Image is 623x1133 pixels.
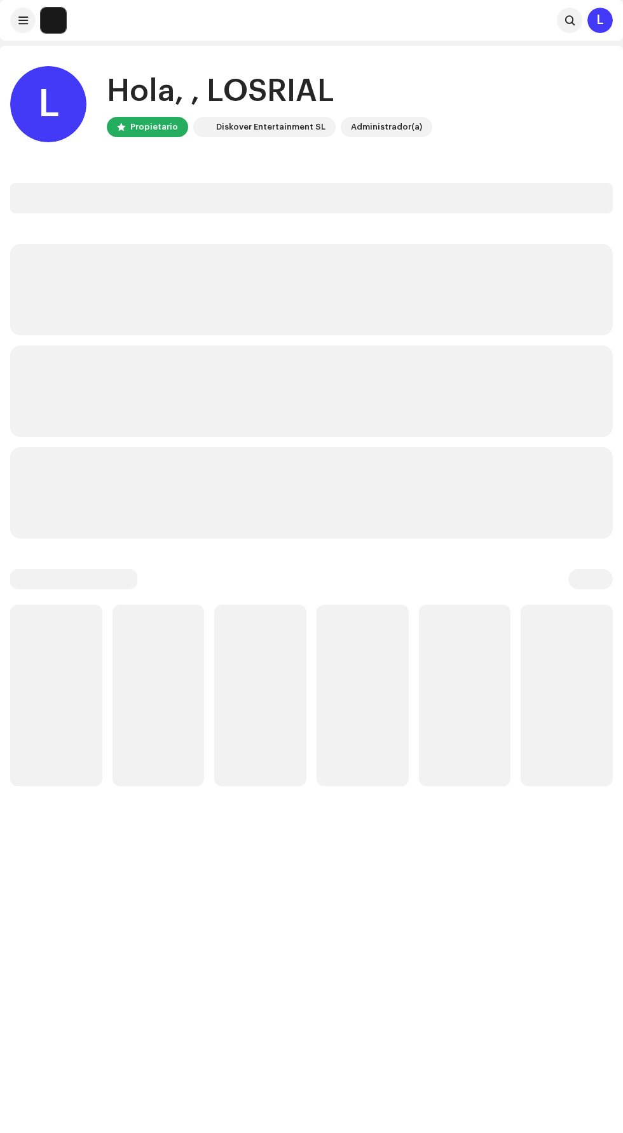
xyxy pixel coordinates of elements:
[41,8,66,33] img: 297a105e-aa6c-4183-9ff4-27133c00f2e2
[351,119,422,135] div: Administrador(a)
[196,119,211,135] img: 297a105e-aa6c-4183-9ff4-27133c00f2e2
[130,119,178,135] div: Propietario
[10,66,86,142] div: L
[587,8,613,33] div: L
[216,119,325,135] div: Diskover Entertainment SL
[107,71,432,112] div: Hola, , LOSRIAL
